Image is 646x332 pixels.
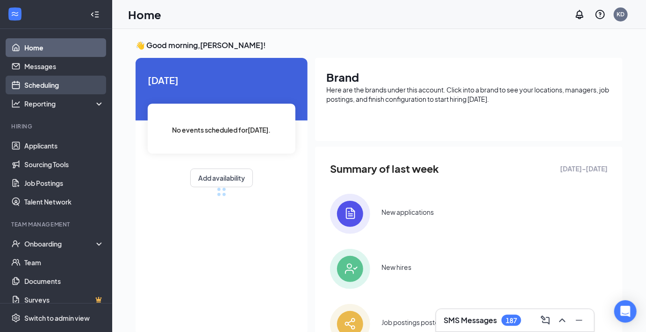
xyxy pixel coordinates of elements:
[617,10,625,18] div: KD
[217,187,226,197] div: loading meetings...
[572,313,587,328] button: Minimize
[90,10,100,19] svg: Collapse
[24,313,90,323] div: Switch to admin view
[24,272,104,290] a: Documents
[172,125,271,135] span: No events scheduled for [DATE] .
[24,76,104,94] a: Scheduling
[24,38,104,57] a: Home
[11,220,102,228] div: Team Management
[330,249,370,289] img: icon
[381,207,434,217] div: New applications
[560,163,608,174] span: [DATE] - [DATE]
[24,57,104,76] a: Messages
[330,161,439,177] span: Summary of last week
[614,300,637,323] div: Open Intercom Messenger
[555,313,570,328] button: ChevronUp
[24,155,104,174] a: Sourcing Tools
[24,239,96,248] div: Onboarding
[148,73,295,87] span: [DATE]
[381,262,411,272] div: New hires
[330,194,370,234] img: icon
[128,7,161,22] h1: Home
[11,122,102,130] div: Hiring
[538,313,553,328] button: ComposeMessage
[24,253,104,272] a: Team
[574,315,585,326] svg: Minimize
[11,99,21,108] svg: Analysis
[381,318,443,327] div: Job postings posted
[557,315,568,326] svg: ChevronUp
[326,85,611,104] div: Here are the brands under this account. Click into a brand to see your locations, managers, job p...
[11,239,21,248] svg: UserCheck
[10,9,20,19] svg: WorkstreamLogo
[540,315,551,326] svg: ComposeMessage
[24,136,104,155] a: Applicants
[190,169,253,187] button: Add availability
[24,290,104,309] a: SurveysCrown
[24,99,105,108] div: Reporting
[11,313,21,323] svg: Settings
[595,9,606,20] svg: QuestionInfo
[136,40,623,50] h3: 👋 Good morning, [PERSON_NAME] !
[574,9,585,20] svg: Notifications
[506,317,517,325] div: 187
[24,192,104,211] a: Talent Network
[444,315,497,325] h3: SMS Messages
[326,69,611,85] h1: Brand
[24,174,104,192] a: Job Postings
